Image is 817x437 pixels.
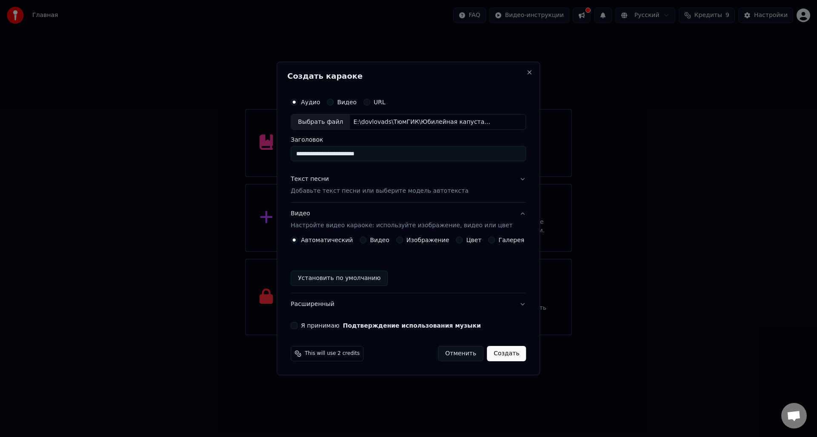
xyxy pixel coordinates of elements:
label: Галерея [499,237,525,243]
label: Я принимаю [301,323,481,328]
label: Автоматический [301,237,353,243]
button: Текст песниДобавьте текст песни или выберите модель автотекста [291,169,526,203]
label: Изображение [406,237,449,243]
button: Отменить [438,346,483,361]
label: Заголовок [291,137,526,143]
div: Текст песни [291,175,329,184]
div: Выбрать файл [291,114,350,130]
label: Видео [370,237,389,243]
div: Видео [291,210,512,230]
button: ВидеоНастройте видео караоке: используйте изображение, видео или цвет [291,203,526,237]
p: Добавьте текст песни или выберите модель автотекста [291,187,468,196]
label: URL [374,99,386,105]
label: Аудио [301,99,320,105]
label: Цвет [466,237,482,243]
label: Видео [337,99,357,105]
div: ВидеоНастройте видео караоке: используйте изображение, видео или цвет [291,237,526,293]
p: Настройте видео караоке: используйте изображение, видео или цвет [291,221,512,230]
button: Расширенный [291,293,526,315]
h2: Создать караоке [287,72,529,80]
button: Создать [487,346,526,361]
div: E:\dovlovads\ТюмГИК\Юбилейная капуста\Караоке\треки\РП 20. Я люблю свою кафедру.mp3 [350,118,494,126]
button: Я принимаю [343,323,481,328]
span: This will use 2 credits [305,350,360,357]
button: Установить по умолчанию [291,271,388,286]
